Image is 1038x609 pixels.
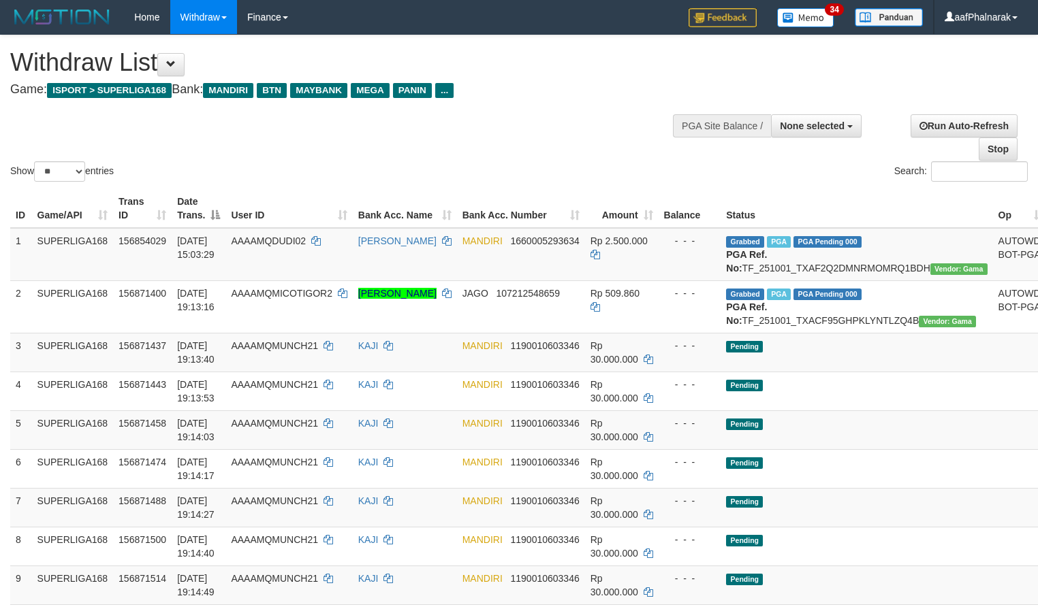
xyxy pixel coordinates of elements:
[855,8,923,27] img: panduan.png
[10,49,678,76] h1: Withdraw List
[177,534,215,559] span: [DATE] 19:14:40
[591,288,640,299] span: Rp 509.860
[726,341,763,352] span: Pending
[510,573,579,584] span: Copy 1190010603346 to clipboard
[119,573,166,584] span: 156871514
[457,189,585,228] th: Bank Acc. Number: activate to sort column ascending
[510,495,579,506] span: Copy 1190010603346 to clipboard
[231,235,306,246] span: AAAAMQDUDI02
[10,7,114,27] img: MOTION_logo.png
[664,339,716,352] div: - - -
[726,535,763,546] span: Pending
[664,455,716,469] div: - - -
[591,534,638,559] span: Rp 30.000.000
[32,228,114,281] td: SUPERLIGA168
[10,565,32,604] td: 9
[231,573,318,584] span: AAAAMQMUNCH21
[673,114,771,137] div: PGA Site Balance /
[721,228,992,281] td: TF_251001_TXAF2Q2DMNRMOMRQ1BDH
[32,565,114,604] td: SUPERLIGA168
[591,235,648,246] span: Rp 2.500.000
[32,449,114,488] td: SUPERLIGA168
[177,495,215,520] span: [DATE] 19:14:27
[726,380,763,391] span: Pending
[32,410,114,449] td: SUPERLIGA168
[462,288,488,299] span: JAGO
[919,316,976,327] span: Vendor URL: https://trx31.1velocity.biz
[203,83,253,98] span: MANDIRI
[358,573,379,584] a: KAJI
[358,288,437,299] a: [PERSON_NAME]
[32,280,114,333] td: SUPERLIGA168
[119,379,166,390] span: 156871443
[119,457,166,467] span: 156871474
[10,372,32,410] td: 4
[353,189,457,228] th: Bank Acc. Name: activate to sort column ascending
[664,286,716,300] div: - - -
[664,378,716,391] div: - - -
[591,457,638,481] span: Rp 30.000.000
[119,235,166,246] span: 156854029
[510,534,579,545] span: Copy 1190010603346 to clipboard
[10,280,32,333] td: 2
[358,457,379,467] a: KAJI
[119,495,166,506] span: 156871488
[777,8,834,27] img: Button%20Memo.svg
[721,189,992,228] th: Status
[979,137,1018,161] a: Stop
[393,83,432,98] span: PANIN
[726,457,763,469] span: Pending
[664,572,716,585] div: - - -
[435,83,454,98] span: ...
[177,573,215,597] span: [DATE] 19:14:49
[496,288,559,299] span: Copy 107212548659 to clipboard
[664,494,716,508] div: - - -
[689,8,757,27] img: Feedback.jpg
[931,161,1028,182] input: Search:
[119,340,166,351] span: 156871437
[231,495,318,506] span: AAAAMQMUNCH21
[10,83,678,97] h4: Game: Bank:
[113,189,172,228] th: Trans ID: activate to sort column ascending
[767,236,791,248] span: Marked by aafsoycanthlai
[10,333,32,372] td: 3
[177,418,215,442] span: [DATE] 19:14:03
[119,534,166,545] span: 156871500
[664,234,716,248] div: - - -
[177,340,215,365] span: [DATE] 19:13:40
[591,340,638,365] span: Rp 30.000.000
[358,418,379,429] a: KAJI
[462,573,503,584] span: MANDIRI
[721,280,992,333] td: TF_251001_TXACF95GHPKLYNTLZQ4B
[358,495,379,506] a: KAJI
[726,574,763,585] span: Pending
[177,288,215,312] span: [DATE] 19:13:16
[726,496,763,508] span: Pending
[119,288,166,299] span: 156871400
[47,83,172,98] span: ISPORT > SUPERLIGA168
[510,340,579,351] span: Copy 1190010603346 to clipboard
[726,289,764,300] span: Grabbed
[34,161,85,182] select: Showentries
[231,379,318,390] span: AAAAMQMUNCH21
[231,340,318,351] span: AAAAMQMUNCH21
[726,249,767,274] b: PGA Ref. No:
[591,573,638,597] span: Rp 30.000.000
[767,289,791,300] span: Marked by aafsoycanthlai
[32,372,114,410] td: SUPERLIGA168
[32,189,114,228] th: Game/API: activate to sort column ascending
[510,379,579,390] span: Copy 1190010603346 to clipboard
[894,161,1028,182] label: Search:
[32,527,114,565] td: SUPERLIGA168
[10,449,32,488] td: 6
[177,457,215,481] span: [DATE] 19:14:17
[225,189,352,228] th: User ID: activate to sort column ascending
[231,288,332,299] span: AAAAMQMICOTIGOR2
[231,418,318,429] span: AAAAMQMUNCH21
[585,189,659,228] th: Amount: activate to sort column ascending
[462,418,503,429] span: MANDIRI
[32,488,114,527] td: SUPERLIGA168
[793,289,862,300] span: PGA Pending
[10,228,32,281] td: 1
[462,457,503,467] span: MANDIRI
